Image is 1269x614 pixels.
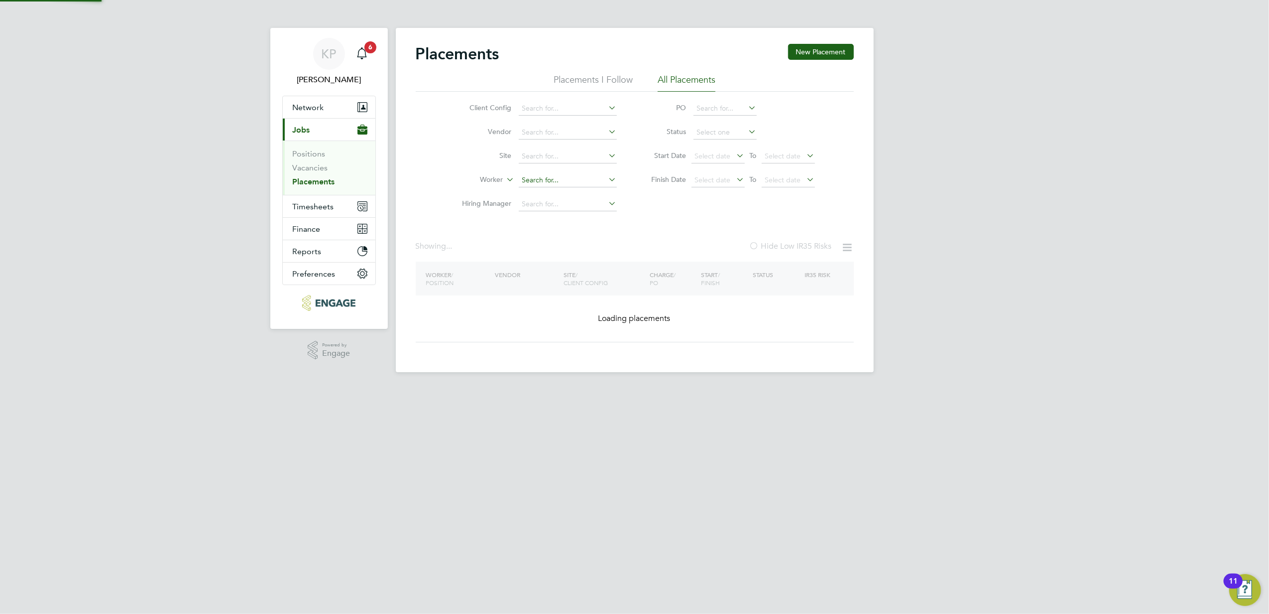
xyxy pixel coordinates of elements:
[282,38,376,86] a: KP[PERSON_NAME]
[642,103,687,112] label: PO
[322,349,350,358] span: Engage
[658,74,715,92] li: All Placements
[642,127,687,136] label: Status
[293,269,336,279] span: Preferences
[352,38,372,70] a: 6
[519,173,617,187] input: Search for...
[308,341,350,360] a: Powered byEngage
[693,126,757,140] input: Select one
[416,44,499,64] h2: Placements
[1229,574,1261,606] button: Open Resource Center, 11 new notifications
[519,126,617,140] input: Search for...
[322,47,337,60] span: KP
[519,102,617,116] input: Search for...
[1229,581,1238,594] div: 11
[642,175,687,184] label: Finish Date
[455,199,512,208] label: Hiring Manager
[455,127,512,136] label: Vendor
[322,341,350,349] span: Powered by
[788,44,854,60] button: New Placement
[747,173,760,186] span: To
[519,150,617,163] input: Search for...
[293,149,326,158] a: Positions
[455,103,512,112] label: Client Config
[293,103,324,112] span: Network
[270,28,388,329] nav: Main navigation
[302,295,355,311] img: konnectrecruit-logo-retina.png
[554,74,633,92] li: Placements I Follow
[747,149,760,162] span: To
[283,96,375,118] button: Network
[293,202,334,211] span: Timesheets
[693,102,757,116] input: Search for...
[283,119,375,141] button: Jobs
[283,141,375,195] div: Jobs
[749,241,832,251] label: Hide Low IR35 Risks
[282,74,376,86] span: Kasia Piwowar
[765,175,801,184] span: Select date
[293,163,328,172] a: Vacancies
[642,151,687,160] label: Start Date
[765,152,801,160] span: Select date
[283,240,375,262] button: Reports
[293,247,322,256] span: Reports
[446,175,503,185] label: Worker
[447,241,453,251] span: ...
[282,295,376,311] a: Go to home page
[293,177,335,186] a: Placements
[293,125,310,135] span: Jobs
[293,224,321,234] span: Finance
[695,175,731,184] span: Select date
[364,41,376,53] span: 6
[519,197,617,211] input: Search for...
[283,195,375,217] button: Timesheets
[283,218,375,240] button: Finance
[455,151,512,160] label: Site
[283,263,375,285] button: Preferences
[416,241,455,252] div: Showing
[695,152,731,160] span: Select date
